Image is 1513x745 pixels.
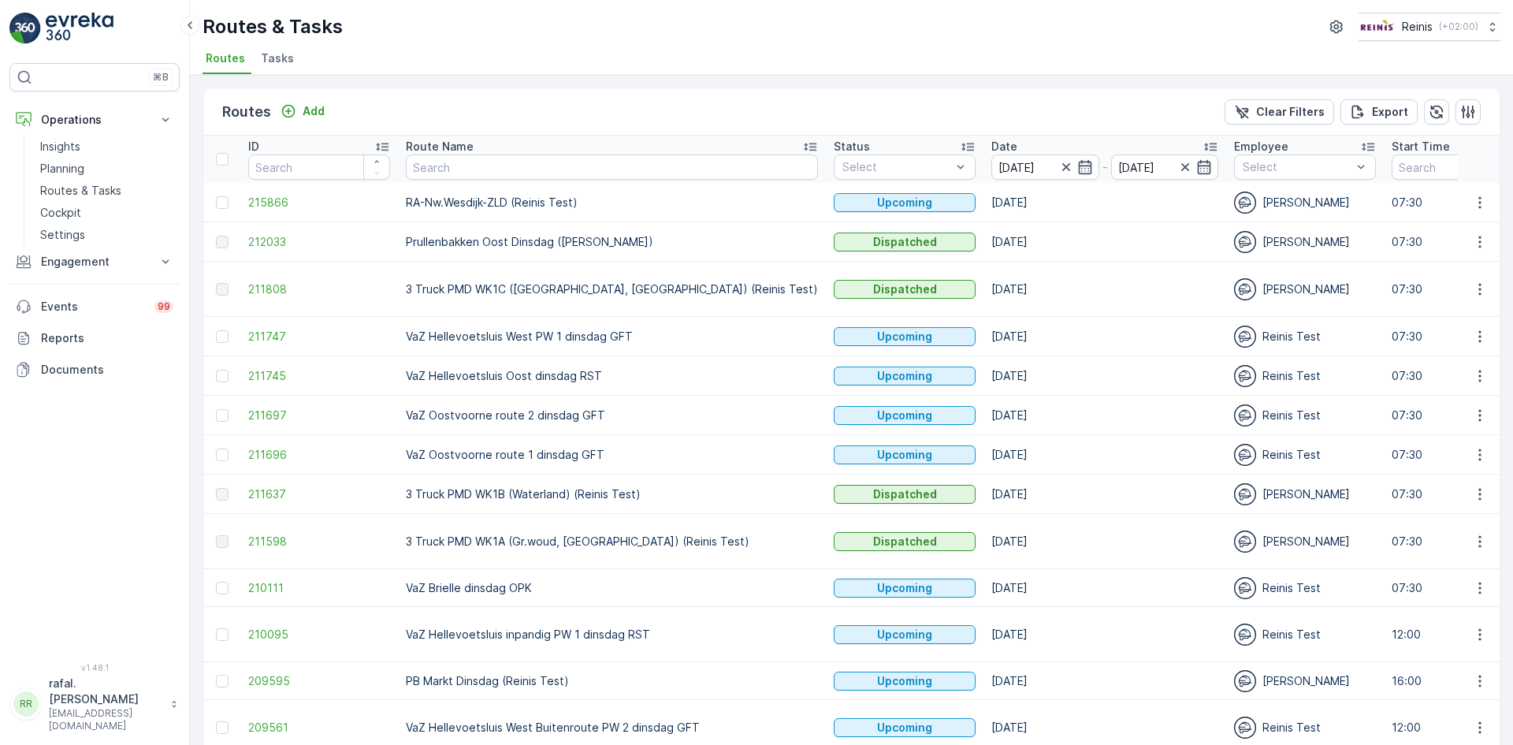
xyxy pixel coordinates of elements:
[983,435,1226,475] td: [DATE]
[248,627,390,643] a: 210095
[983,183,1226,222] td: [DATE]
[1234,577,1256,599] img: svg%3e
[834,532,976,551] button: Dispatched
[983,662,1226,700] td: [DATE]
[248,720,390,736] a: 209561
[153,71,169,84] p: ⌘B
[834,280,976,299] button: Dispatched
[41,112,148,128] p: Operations
[1234,444,1256,466] img: svg%3e
[1234,278,1256,300] img: svg%3e
[158,300,170,313] p: 99
[877,720,932,736] p: Upcoming
[1234,531,1376,553] div: [PERSON_NAME]
[1234,278,1376,300] div: [PERSON_NAME]
[983,514,1226,569] td: [DATE]
[983,317,1226,356] td: [DATE]
[1234,365,1256,387] img: svg%3e
[834,718,976,737] button: Upcoming
[873,281,937,297] p: Dispatched
[248,368,390,384] span: 211745
[983,607,1226,662] td: [DATE]
[1234,624,1376,646] div: Reinis Test
[248,580,390,596] a: 210111
[1234,365,1376,387] div: Reinis Test
[873,486,937,502] p: Dispatched
[1243,159,1351,175] p: Select
[9,663,180,672] span: v 1.48.1
[248,486,390,502] a: 211637
[1372,104,1408,120] p: Export
[1225,99,1334,125] button: Clear Filters
[991,139,1017,155] p: Date
[991,155,1099,180] input: dd/mm/yyyy
[222,101,271,123] p: Routes
[877,368,932,384] p: Upcoming
[248,329,390,345] a: 211747
[406,155,818,180] input: Search
[248,447,390,463] span: 211696
[216,449,229,461] div: Toggle Row Selected
[9,246,180,278] button: Engagement
[1234,717,1256,739] img: svg%3e
[248,673,390,689] a: 209595
[1234,192,1256,214] img: svg%3e
[983,262,1226,317] td: [DATE]
[398,607,826,662] td: VaZ Hellevoetsluis inpandig PW 1 dinsdag RST
[9,354,180,386] a: Documents
[1402,19,1433,35] p: Reinis
[1234,326,1376,348] div: Reinis Test
[9,322,180,354] a: Reports
[41,330,173,346] p: Reports
[877,627,932,643] p: Upcoming
[40,227,85,243] p: Settings
[842,159,951,175] p: Select
[834,672,976,691] button: Upcoming
[834,139,870,155] p: Status
[1359,18,1396,35] img: Reinis-Logo-Vrijstaand_Tekengebied-1-copy2_aBO4n7j.png
[248,195,390,210] a: 215866
[49,707,162,732] p: [EMAIL_ADDRESS][DOMAIN_NAME]
[834,406,976,425] button: Upcoming
[1439,20,1478,33] p: ( +02:00 )
[1234,404,1376,427] div: Reinis Test
[834,579,976,598] button: Upcoming
[834,485,976,504] button: Dispatched
[398,262,826,317] td: 3 Truck PMD WK1C ([GEOGRAPHIC_DATA], [GEOGRAPHIC_DATA]) (Reinis Test)
[983,569,1226,607] td: [DATE]
[1359,13,1500,41] button: Reinis(+02:00)
[398,396,826,435] td: VaZ Oostvoorne route 2 dinsdag GFT
[216,721,229,734] div: Toggle Row Selected
[398,569,826,607] td: VaZ Brielle dinsdag OPK
[1234,483,1256,505] img: svg%3e
[41,254,148,270] p: Engagement
[877,329,932,345] p: Upcoming
[34,202,180,224] a: Cockpit
[9,13,41,44] img: logo
[216,236,229,248] div: Toggle Row Selected
[1234,670,1376,692] div: [PERSON_NAME]
[398,475,826,514] td: 3 Truck PMD WK1B (Waterland) (Reinis Test)
[34,180,180,202] a: Routes & Tasks
[40,139,80,155] p: Insights
[1234,231,1376,253] div: [PERSON_NAME]
[248,534,390,549] span: 211598
[1234,192,1376,214] div: [PERSON_NAME]
[877,580,932,596] p: Upcoming
[248,281,390,297] a: 211808
[248,408,390,423] a: 211697
[9,291,180,322] a: Events99
[1234,717,1376,739] div: Reinis Test
[41,362,173,378] p: Documents
[1234,670,1256,692] img: svg%3e
[303,103,325,119] p: Add
[834,233,976,251] button: Dispatched
[877,408,932,423] p: Upcoming
[274,102,331,121] button: Add
[216,370,229,382] div: Toggle Row Selected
